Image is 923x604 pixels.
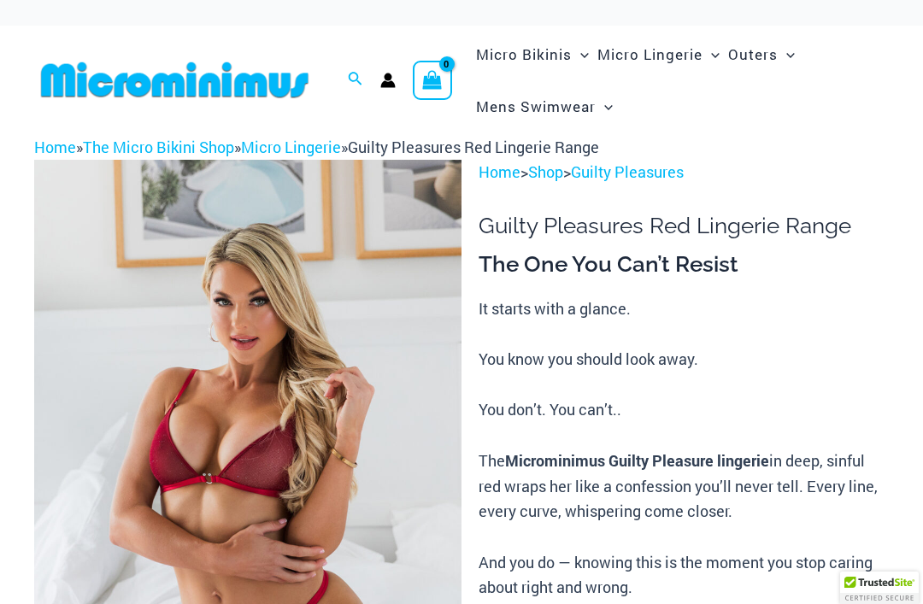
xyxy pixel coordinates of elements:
nav: Site Navigation [469,26,889,135]
a: Mens SwimwearMenu ToggleMenu Toggle [472,80,617,132]
p: > > [479,160,889,185]
span: Micro Bikinis [476,32,572,76]
a: Micro LingerieMenu ToggleMenu Toggle [593,28,724,80]
span: Guilty Pleasures Red Lingerie Range [348,137,599,157]
a: The Micro Bikini Shop [83,137,234,157]
span: » » » [34,137,599,157]
a: Shop [528,161,563,182]
h1: Guilty Pleasures Red Lingerie Range [479,213,889,239]
a: Search icon link [348,69,363,91]
a: Guilty Pleasures [571,161,684,182]
span: Menu Toggle [572,32,589,76]
span: Outers [728,32,778,76]
div: TrustedSite Certified [840,572,919,604]
span: Micro Lingerie [597,32,703,76]
span: Menu Toggle [703,32,720,76]
h3: The One You Can’t Resist [479,250,889,279]
a: View Shopping Cart, empty [413,61,452,100]
a: Home [34,137,76,157]
a: Micro Lingerie [241,137,341,157]
a: Home [479,161,520,182]
span: Menu Toggle [778,32,795,76]
b: Microminimus Guilty Pleasure lingerie [505,450,769,471]
a: Account icon link [380,73,396,88]
span: Mens Swimwear [476,85,596,128]
img: MM SHOP LOGO FLAT [34,61,315,99]
a: OutersMenu ToggleMenu Toggle [724,28,799,80]
span: Menu Toggle [596,85,613,128]
a: Micro BikinisMenu ToggleMenu Toggle [472,28,593,80]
